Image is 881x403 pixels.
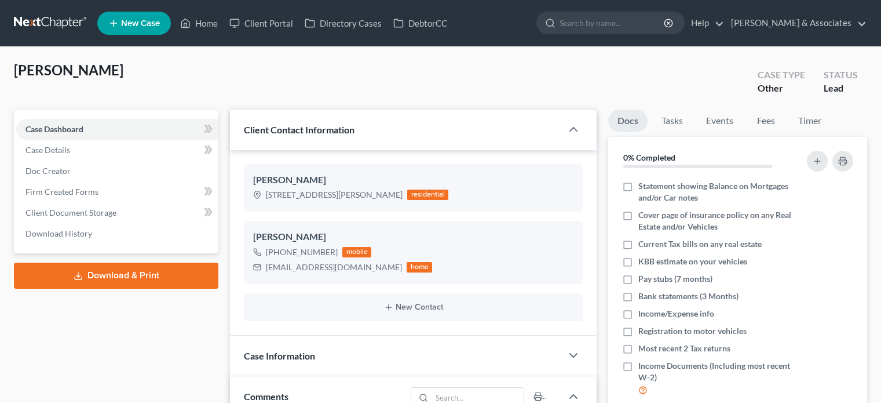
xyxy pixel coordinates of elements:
[253,173,573,187] div: [PERSON_NAME]
[342,247,371,257] div: mobile
[14,263,218,289] a: Download & Print
[407,190,448,200] div: residential
[174,13,224,34] a: Home
[253,303,573,312] button: New Contact
[16,119,218,140] a: Case Dashboard
[121,19,160,28] span: New Case
[25,228,92,238] span: Download History
[623,153,675,162] strong: 0% Completed
[407,262,432,273] div: home
[638,308,714,320] span: Income/Expense info
[16,181,218,202] a: Firm Created Forms
[638,273,712,285] span: Pay stubs (7 months)
[747,110,784,132] a: Fees
[824,82,858,95] div: Lead
[824,68,858,82] div: Status
[638,343,730,354] span: Most recent 2 Tax returns
[224,13,299,34] a: Client Portal
[266,262,402,273] div: [EMAIL_ADDRESS][DOMAIN_NAME]
[638,325,747,337] span: Registration to motor vehicles
[638,180,792,204] span: Statement showing Balance on Mortgages and/or Car notes
[638,256,747,267] span: KBB estimate on your vehicles
[16,140,218,161] a: Case Details
[266,246,338,258] div: [PHONE_NUMBER]
[685,13,724,34] a: Help
[638,209,792,233] span: Cover page of insurance policy on any Real Estate and/or Vehicles
[299,13,388,34] a: Directory Cases
[25,124,83,134] span: Case Dashboard
[16,223,218,244] a: Download History
[758,82,805,95] div: Other
[14,61,123,78] span: [PERSON_NAME]
[244,391,288,402] span: Comments
[652,110,692,132] a: Tasks
[608,110,648,132] a: Docs
[789,110,831,132] a: Timer
[388,13,453,34] a: DebtorCC
[25,145,70,155] span: Case Details
[638,291,739,302] span: Bank statements (3 Months)
[638,360,792,383] span: Income Documents (Including most recent W-2)
[25,187,98,197] span: Firm Created Forms
[253,230,573,244] div: [PERSON_NAME]
[16,202,218,223] a: Client Document Storage
[25,208,116,217] span: Client Document Storage
[244,350,315,361] span: Case Information
[25,166,71,176] span: Doc Creator
[758,68,805,82] div: Case Type
[697,110,743,132] a: Events
[560,12,666,34] input: Search by name...
[16,161,218,181] a: Doc Creator
[266,189,403,201] div: [STREET_ADDRESS][PERSON_NAME]
[725,13,867,34] a: [PERSON_NAME] & Associates
[244,124,354,135] span: Client Contact Information
[638,238,762,250] span: Current Tax bills on any real estate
